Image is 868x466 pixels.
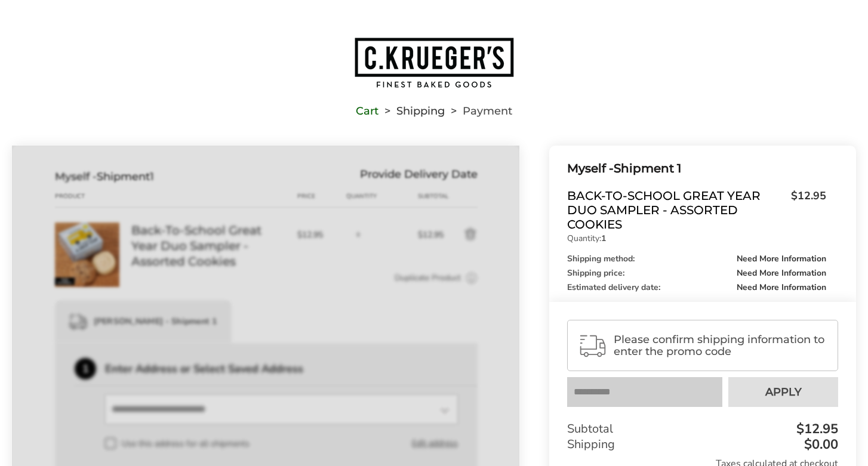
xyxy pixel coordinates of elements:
[737,269,826,277] span: Need More Information
[567,437,838,452] div: Shipping
[728,377,838,407] button: Apply
[353,36,515,89] img: C.KRUEGER'S
[567,159,826,178] div: Shipment 1
[12,36,856,89] a: Go to home page
[463,107,512,115] span: Payment
[567,269,826,277] div: Shipping price:
[567,189,826,232] a: Back-To-School Great Year Duo Sampler - Assorted Cookies$12.95
[737,255,826,263] span: Need More Information
[737,283,826,292] span: Need More Information
[793,422,838,436] div: $12.95
[567,161,614,175] span: Myself -
[567,421,838,437] div: Subtotal
[785,189,826,229] span: $12.95
[801,438,838,451] div: $0.00
[765,387,802,397] span: Apply
[601,233,606,244] strong: 1
[567,189,785,232] span: Back-To-School Great Year Duo Sampler - Assorted Cookies
[567,234,826,243] p: Quantity:
[356,107,378,115] a: Cart
[378,107,445,115] li: Shipping
[567,255,826,263] div: Shipping method:
[567,283,826,292] div: Estimated delivery date:
[614,334,827,357] span: Please confirm shipping information to enter the promo code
